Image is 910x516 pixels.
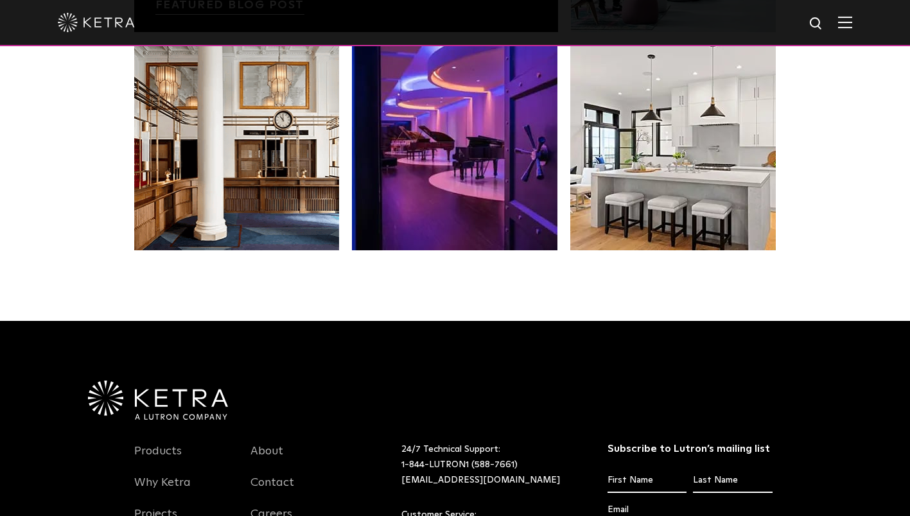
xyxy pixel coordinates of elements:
p: 24/7 Technical Support: [401,442,575,488]
a: Why Ketra [134,476,191,505]
img: Ketra-aLutronCo_White_RGB [88,381,228,420]
a: [EMAIL_ADDRESS][DOMAIN_NAME] [401,476,560,485]
h3: Subscribe to Lutron’s mailing list [608,442,773,456]
a: About [250,444,283,474]
a: Contact [250,476,294,505]
img: ketra-logo-2019-white [58,13,135,32]
input: Last Name [693,469,772,493]
input: First Name [608,469,687,493]
img: Hamburger%20Nav.svg [838,16,852,28]
a: Products [134,444,182,474]
a: 1-844-LUTRON1 (588-7661) [401,460,518,469]
img: search icon [809,16,825,32]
